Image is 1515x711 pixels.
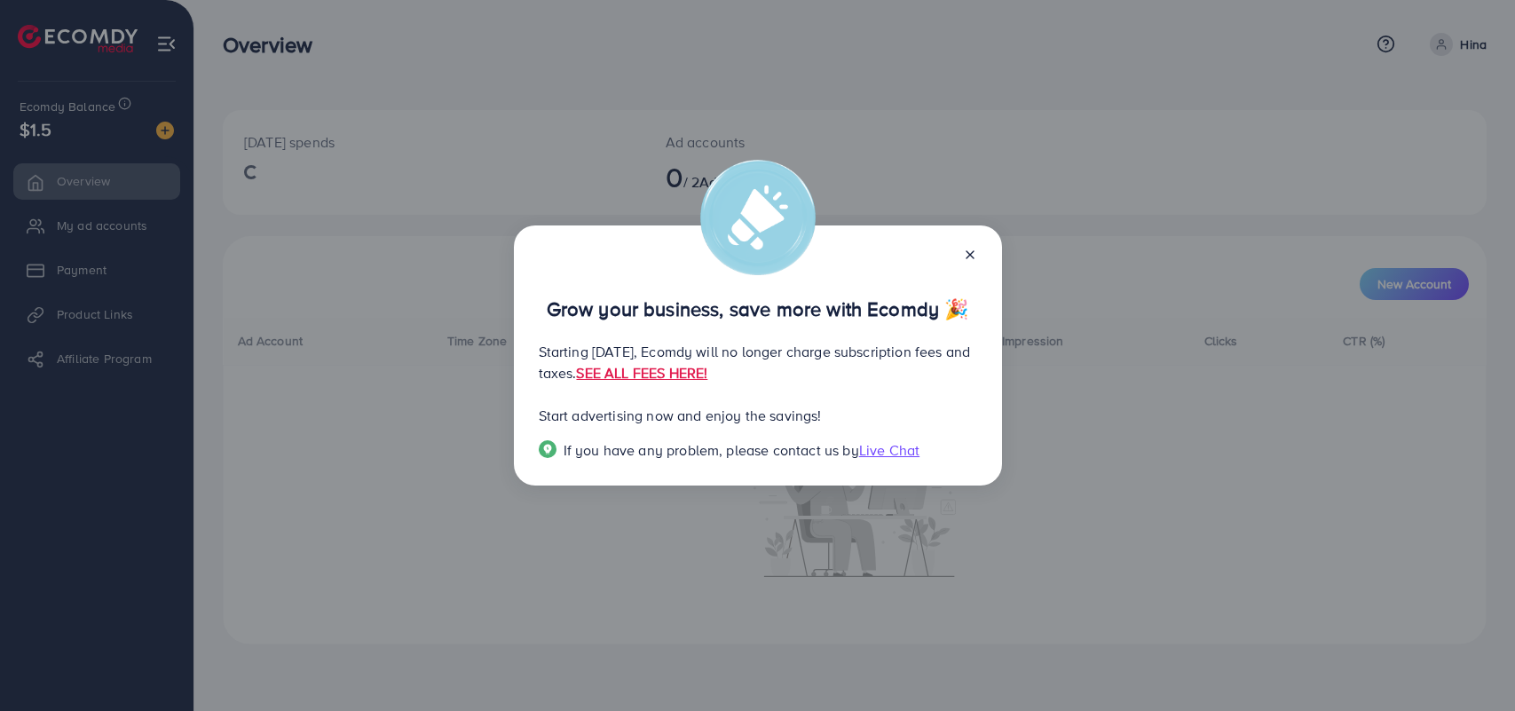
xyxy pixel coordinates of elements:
a: SEE ALL FEES HERE! [576,363,707,383]
img: Popup guide [539,440,556,458]
p: Grow your business, save more with Ecomdy 🎉 [539,298,977,320]
span: Live Chat [859,440,919,460]
p: Start advertising now and enjoy the savings! [539,405,977,426]
p: Starting [DATE], Ecomdy will no longer charge subscription fees and taxes. [539,341,977,383]
span: If you have any problem, please contact us by [564,440,859,460]
img: alert [700,160,816,275]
